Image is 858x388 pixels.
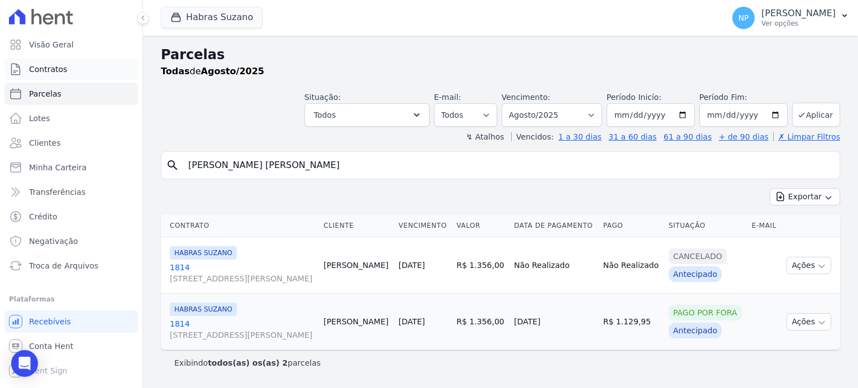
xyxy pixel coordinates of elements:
[201,66,264,76] strong: Agosto/2025
[170,318,314,341] a: 1814[STREET_ADDRESS][PERSON_NAME]
[4,310,138,333] a: Recebíveis
[166,159,179,172] i: search
[4,335,138,357] a: Conta Hent
[599,294,664,350] td: R$ 1.129,95
[29,341,73,352] span: Conta Hent
[599,214,664,237] th: Pago
[747,214,781,237] th: E-mail
[394,214,452,237] th: Vencimento
[4,33,138,56] a: Visão Geral
[761,8,836,19] p: [PERSON_NAME]
[719,132,769,141] a: + de 90 dias
[182,154,835,176] input: Buscar por nome do lote ou do cliente
[29,137,60,149] span: Clientes
[29,260,98,271] span: Troca de Arquivos
[509,237,599,294] td: Não Realizado
[174,357,321,368] p: Exibindo parcelas
[452,294,509,350] td: R$ 1.356,00
[29,236,78,247] span: Negativação
[738,14,749,22] span: NP
[664,132,712,141] a: 61 a 90 dias
[170,262,314,284] a: 1814[STREET_ADDRESS][PERSON_NAME]
[161,45,840,65] h2: Parcelas
[452,214,509,237] th: Valor
[398,317,425,326] a: [DATE]
[669,266,722,282] div: Antecipado
[9,293,134,306] div: Plataformas
[786,313,831,330] button: Ações
[770,188,840,205] button: Exportar
[170,303,237,316] span: HABRAS SUZANO
[208,358,288,367] b: todos(as) os(as) 2
[29,316,71,327] span: Recebíveis
[161,214,319,237] th: Contrato
[607,93,661,102] label: Período Inicío:
[509,294,599,350] td: [DATE]
[773,132,840,141] a: ✗ Limpar Filtros
[4,58,138,80] a: Contratos
[29,186,85,198] span: Transferências
[29,39,74,50] span: Visão Geral
[170,273,314,284] span: [STREET_ADDRESS][PERSON_NAME]
[304,93,341,102] label: Situação:
[4,107,138,130] a: Lotes
[669,323,722,338] div: Antecipado
[4,83,138,105] a: Parcelas
[608,132,656,141] a: 31 a 60 dias
[161,66,190,76] strong: Todas
[466,132,504,141] label: ↯ Atalhos
[723,2,858,33] button: NP [PERSON_NAME] Ver opções
[599,237,664,294] td: Não Realizado
[161,7,263,28] button: Habras Suzano
[29,113,50,124] span: Lotes
[4,156,138,179] a: Minha Carteira
[4,205,138,228] a: Crédito
[669,248,727,264] div: Cancelado
[11,350,38,377] div: Open Intercom Messenger
[792,103,840,127] button: Aplicar
[319,214,394,237] th: Cliente
[29,64,67,75] span: Contratos
[170,329,314,341] span: [STREET_ADDRESS][PERSON_NAME]
[669,305,742,320] div: Pago por fora
[29,162,87,173] span: Minha Carteira
[170,246,237,260] span: HABRAS SUZANO
[4,230,138,252] a: Negativação
[4,181,138,203] a: Transferências
[786,257,831,274] button: Ações
[304,103,430,127] button: Todos
[319,294,394,350] td: [PERSON_NAME]
[4,255,138,277] a: Troca de Arquivos
[699,92,788,103] label: Período Fim:
[314,108,336,122] span: Todos
[452,237,509,294] td: R$ 1.356,00
[664,214,747,237] th: Situação
[511,132,554,141] label: Vencidos:
[4,132,138,154] a: Clientes
[319,237,394,294] td: [PERSON_NAME]
[29,211,58,222] span: Crédito
[559,132,602,141] a: 1 a 30 dias
[161,65,264,78] p: de
[509,214,599,237] th: Data de Pagamento
[502,93,550,102] label: Vencimento:
[29,88,61,99] span: Parcelas
[434,93,461,102] label: E-mail:
[761,19,836,28] p: Ver opções
[398,261,425,270] a: [DATE]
